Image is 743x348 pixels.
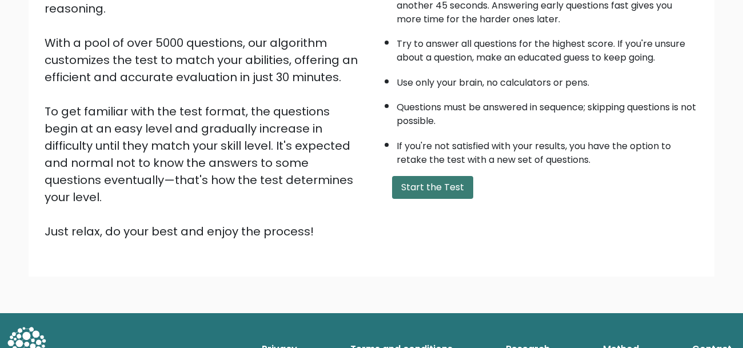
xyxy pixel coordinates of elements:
[397,134,698,167] li: If you're not satisfied with your results, you have the option to retake the test with a new set ...
[397,70,698,90] li: Use only your brain, no calculators or pens.
[397,95,698,128] li: Questions must be answered in sequence; skipping questions is not possible.
[397,31,698,65] li: Try to answer all questions for the highest score. If you're unsure about a question, make an edu...
[392,176,473,199] button: Start the Test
